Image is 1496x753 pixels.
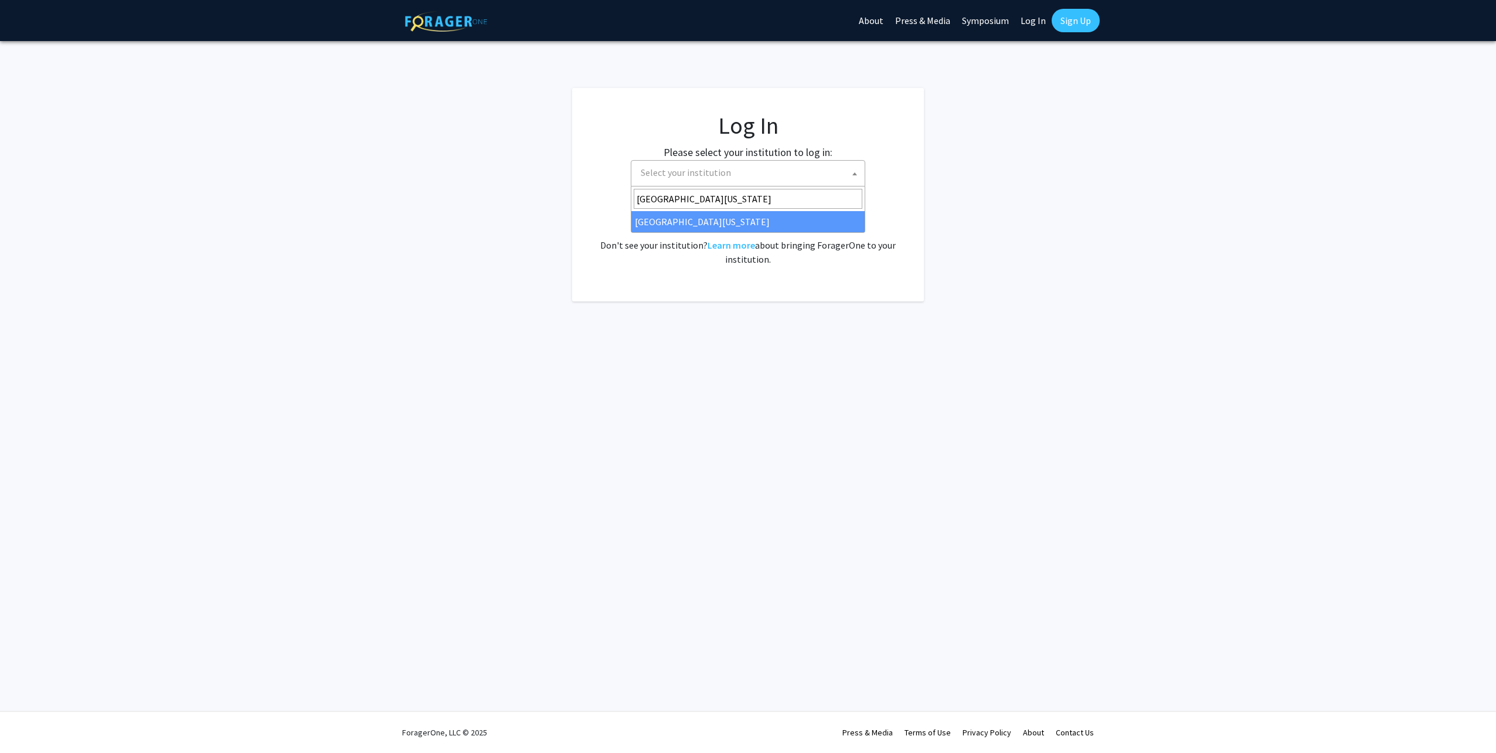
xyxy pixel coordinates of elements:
a: Contact Us [1056,727,1094,738]
li: [GEOGRAPHIC_DATA][US_STATE] [631,211,865,232]
a: Sign Up [1052,9,1100,32]
span: Select your institution [636,161,865,185]
span: Select your institution [631,160,865,186]
div: No account? . Don't see your institution? about bringing ForagerOne to your institution. [596,210,900,266]
a: Press & Media [842,727,893,738]
a: About [1023,727,1044,738]
span: Select your institution [641,167,731,178]
img: ForagerOne Logo [405,11,487,32]
label: Please select your institution to log in: [664,144,832,160]
div: ForagerOne, LLC © 2025 [402,712,487,753]
a: Privacy Policy [963,727,1011,738]
a: Terms of Use [905,727,951,738]
iframe: Chat [9,700,50,744]
h1: Log In [596,111,900,140]
a: Learn more about bringing ForagerOne to your institution [708,239,755,251]
input: Search [634,189,862,209]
